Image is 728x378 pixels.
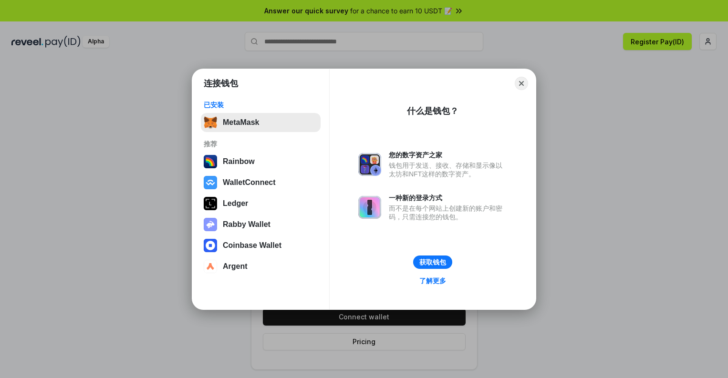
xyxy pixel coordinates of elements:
div: Argent [223,262,248,271]
button: Close [515,77,528,90]
a: 了解更多 [414,275,452,287]
button: Coinbase Wallet [201,236,321,255]
div: 已安装 [204,101,318,109]
img: svg+xml,%3Csvg%20xmlns%3D%22http%3A%2F%2Fwww.w3.org%2F2000%2Fsvg%22%20width%3D%2228%22%20height%3... [204,197,217,210]
button: Rainbow [201,152,321,171]
div: 推荐 [204,140,318,148]
img: svg+xml,%3Csvg%20width%3D%2228%22%20height%3D%2228%22%20viewBox%3D%220%200%2028%2028%22%20fill%3D... [204,239,217,252]
img: svg+xml,%3Csvg%20width%3D%22120%22%20height%3D%22120%22%20viewBox%3D%220%200%20120%20120%22%20fil... [204,155,217,168]
button: WalletConnect [201,173,321,192]
div: 您的数字资产之家 [389,151,507,159]
button: Argent [201,257,321,276]
div: 了解更多 [419,276,446,285]
div: 一种新的登录方式 [389,194,507,202]
div: Rainbow [223,157,255,166]
img: svg+xml,%3Csvg%20xmlns%3D%22http%3A%2F%2Fwww.w3.org%2F2000%2Fsvg%22%20fill%3D%22none%22%20viewBox... [358,153,381,176]
div: Ledger [223,199,248,208]
div: Rabby Wallet [223,220,270,229]
div: 钱包用于发送、接收、存储和显示像以太坊和NFT这样的数字资产。 [389,161,507,178]
img: svg+xml,%3Csvg%20width%3D%2228%22%20height%3D%2228%22%20viewBox%3D%220%200%2028%2028%22%20fill%3D... [204,176,217,189]
img: svg+xml,%3Csvg%20width%3D%2228%22%20height%3D%2228%22%20viewBox%3D%220%200%2028%2028%22%20fill%3D... [204,260,217,273]
div: WalletConnect [223,178,276,187]
div: Coinbase Wallet [223,241,281,250]
img: svg+xml,%3Csvg%20xmlns%3D%22http%3A%2F%2Fwww.w3.org%2F2000%2Fsvg%22%20fill%3D%22none%22%20viewBox... [204,218,217,231]
button: 获取钱包 [413,255,452,269]
div: 获取钱包 [419,258,446,266]
button: Ledger [201,194,321,213]
button: MetaMask [201,113,321,132]
button: Rabby Wallet [201,215,321,234]
img: svg+xml,%3Csvg%20xmlns%3D%22http%3A%2F%2Fwww.w3.org%2F2000%2Fsvg%22%20fill%3D%22none%22%20viewBox... [358,196,381,219]
h1: 连接钱包 [204,78,238,89]
img: svg+xml,%3Csvg%20fill%3D%22none%22%20height%3D%2233%22%20viewBox%3D%220%200%2035%2033%22%20width%... [204,116,217,129]
div: MetaMask [223,118,259,127]
div: 什么是钱包？ [407,105,458,117]
div: 而不是在每个网站上创建新的账户和密码，只需连接您的钱包。 [389,204,507,221]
